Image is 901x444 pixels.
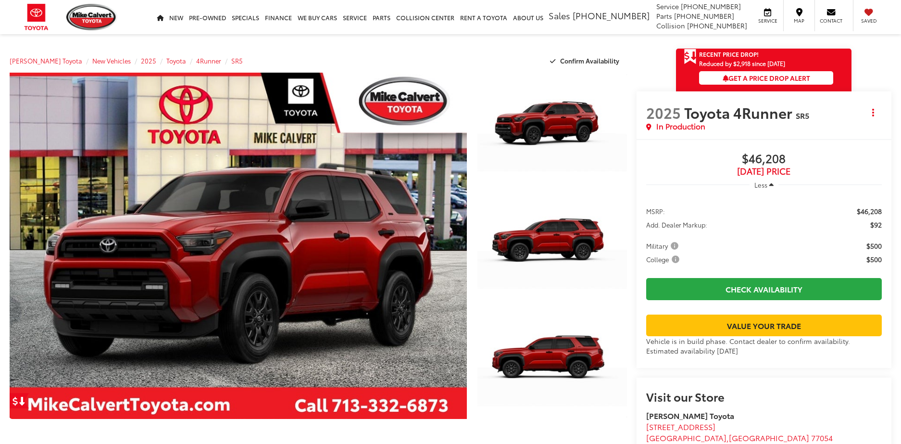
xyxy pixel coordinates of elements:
[750,176,778,193] button: Less
[754,180,767,189] span: Less
[646,336,882,355] div: Vehicle is in build phase. Contact dealer to confirm availability. Estimated availability [DATE]
[646,421,833,443] a: [STREET_ADDRESS] [GEOGRAPHIC_DATA],[GEOGRAPHIC_DATA] 77054
[646,421,715,432] span: [STREET_ADDRESS]
[872,109,874,116] span: dropdown dots
[10,73,467,419] a: Expand Photo 0
[476,189,628,303] img: 2025 Toyota 4Runner SR5
[231,56,243,65] a: SR5
[729,432,809,443] span: [GEOGRAPHIC_DATA]
[723,73,810,83] span: Get a Price Drop Alert
[865,104,882,121] button: Actions
[476,71,628,186] img: 2025 Toyota 4Runner SR5
[699,50,759,58] span: Recent Price Drop!
[646,166,882,176] span: [DATE] PRICE
[196,56,221,65] a: 4Runner
[656,21,685,30] span: Collision
[646,432,833,443] span: ,
[646,241,682,251] button: Military
[646,220,707,229] span: Add. Dealer Markup:
[684,49,696,65] span: Get Price Drop Alert
[646,315,882,336] a: Value Your Trade
[646,390,882,403] h2: Visit our Store
[656,11,672,21] span: Parts
[560,56,619,65] span: Confirm Availability
[788,17,810,24] span: Map
[573,9,650,22] span: [PHONE_NUMBER]
[857,206,882,216] span: $46,208
[646,432,726,443] span: [GEOGRAPHIC_DATA]
[5,71,471,421] img: 2025 Toyota 4Runner SR5
[858,17,879,24] span: Saved
[674,11,734,21] span: [PHONE_NUMBER]
[866,254,882,264] span: $500
[646,278,882,300] a: Check Availability
[811,432,833,443] span: 77054
[141,56,156,65] a: 2025
[477,190,626,302] a: Expand Photo 2
[545,52,627,69] button: Confirm Availability
[646,206,665,216] span: MSRP:
[820,17,842,24] span: Contact
[646,152,882,166] span: $46,208
[757,17,778,24] span: Service
[549,9,570,22] span: Sales
[656,121,705,132] span: In Production
[870,220,882,229] span: $92
[476,306,628,420] img: 2025 Toyota 4Runner SR5
[656,1,679,11] span: Service
[10,393,29,408] a: Get Price Drop Alert
[866,241,882,251] span: $500
[646,254,683,264] button: College
[92,56,131,65] a: New Vehicles
[646,410,734,421] strong: [PERSON_NAME] Toyota
[10,56,82,65] a: [PERSON_NAME] Toyota
[796,110,809,121] span: SR5
[646,241,680,251] span: Military
[66,4,117,30] img: Mike Calvert Toyota
[646,254,681,264] span: College
[699,60,833,66] span: Reduced by $2,918 since [DATE]
[684,102,796,123] span: Toyota 4Runner
[477,307,626,419] a: Expand Photo 3
[166,56,186,65] a: Toyota
[676,49,851,60] a: Get Price Drop Alert Recent Price Drop!
[681,1,741,11] span: [PHONE_NUMBER]
[687,21,747,30] span: [PHONE_NUMBER]
[477,73,626,185] a: Expand Photo 1
[646,102,681,123] span: 2025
